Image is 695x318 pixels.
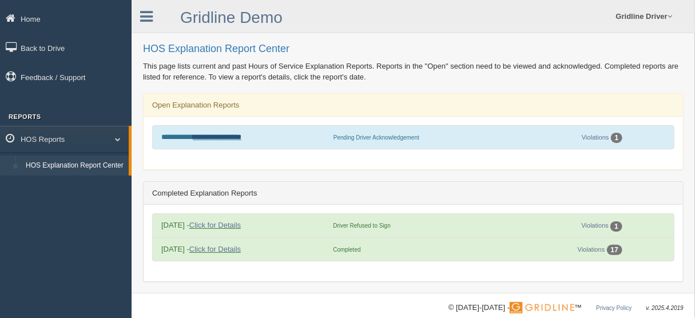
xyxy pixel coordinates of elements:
[333,134,419,141] span: Pending Driver Acknowledgement
[189,221,241,229] a: Click for Details
[611,133,623,143] div: 1
[21,156,129,176] a: HOS Explanation Report Center
[144,182,683,205] div: Completed Explanation Reports
[646,305,684,311] span: v. 2025.4.2019
[448,302,684,314] div: © [DATE]-[DATE] - ™
[510,302,574,313] img: Gridline
[143,43,684,55] h2: HOS Explanation Report Center
[596,305,632,311] a: Privacy Policy
[180,9,283,26] a: Gridline Demo
[333,222,391,229] span: Driver Refused to Sign
[582,134,609,141] a: Violations
[189,245,241,253] a: Click for Details
[581,222,609,229] a: Violations
[607,245,622,255] div: 17
[144,94,683,117] div: Open Explanation Reports
[156,244,327,255] div: [DATE] -
[578,246,605,253] a: Violations
[610,221,622,232] div: 1
[333,247,360,253] span: Completed
[156,220,327,230] div: [DATE] -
